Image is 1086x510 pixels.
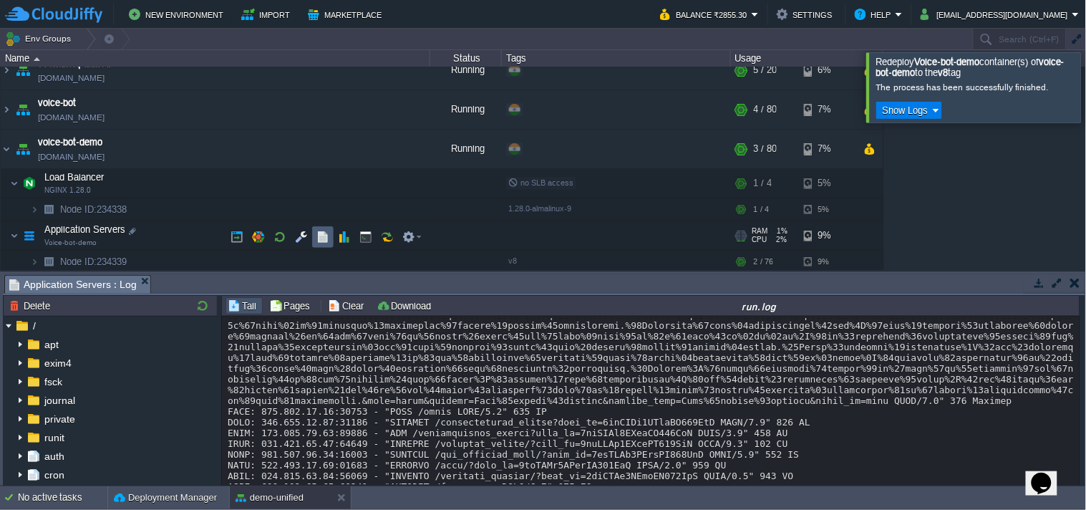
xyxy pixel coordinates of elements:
div: 9% [804,251,850,273]
a: private [42,413,77,425]
img: AMDAwAAAACH5BAEAAAAALAAAAAABAAEAAAICRAEAOw== [13,51,33,90]
a: Node ID:234339 [59,256,129,268]
img: AMDAwAAAACH5BAEAAAAALAAAAAABAAEAAAICRAEAOw== [1,130,12,168]
span: 234338 [59,203,129,216]
img: AMDAwAAAACH5BAEAAAAALAAAAAABAAEAAAICRAEAOw== [30,198,39,221]
img: AMDAwAAAACH5BAEAAAAALAAAAAABAAEAAAICRAEAOw== [13,90,33,129]
div: Running [430,130,502,168]
span: Node ID: [60,204,97,215]
button: Pages [269,299,314,312]
div: Usage [732,50,883,67]
img: AMDAwAAAACH5BAEAAAAALAAAAAABAAEAAAICRAEAOw== [13,130,33,168]
button: Tail [228,299,261,312]
div: 7% [804,130,850,168]
a: cron [42,468,67,481]
span: runit [42,431,67,444]
b: v8 [939,67,949,78]
a: voice-bot [38,96,76,110]
img: CloudJiffy [5,6,102,24]
img: AMDAwAAAACH5BAEAAAAALAAAAAABAAEAAAICRAEAOw== [1,90,12,129]
img: AMDAwAAAACH5BAEAAAAALAAAAAABAAEAAAICRAEAOw== [19,221,39,250]
div: 3 / 80 [754,130,777,168]
div: Tags [503,50,730,67]
a: fsck [42,375,64,388]
button: Import [241,6,295,23]
div: 9% [804,221,850,250]
span: 1.28.0-almalinux-9 [508,204,571,213]
img: AMDAwAAAACH5BAEAAAAALAAAAAABAAEAAAICRAEAOw== [10,221,19,250]
div: Running [430,90,502,129]
button: demo-unified [236,491,304,505]
div: Running [430,51,502,90]
b: Voice-bot-demo [915,57,980,67]
button: [EMAIL_ADDRESS][DOMAIN_NAME] [921,6,1072,23]
div: The process has been successfully finished. [876,82,1077,93]
div: 7% [804,90,850,129]
a: Node ID:234338 [59,203,129,216]
div: 5 / 20 [754,51,777,90]
div: 5% [804,169,850,198]
a: voice-bot-demo [38,135,102,150]
span: v8 [508,256,517,265]
span: 2% [773,236,787,244]
button: Show Logs [878,104,933,117]
div: 6% [804,51,850,90]
span: NGINX 1.28.0 [44,186,91,195]
span: CPU [752,236,767,244]
img: AMDAwAAAACH5BAEAAAAALAAAAAABAAEAAAICRAEAOw== [10,169,19,198]
a: Load BalancerNGINX 1.28.0 [43,172,106,183]
div: 2 / 76 [754,251,773,273]
a: exim4 [42,357,74,370]
div: run.log [441,300,1078,312]
div: No active tasks [18,486,107,509]
button: Clear [328,299,368,312]
button: Env Groups [5,29,76,49]
img: AMDAwAAAACH5BAEAAAAALAAAAAABAAEAAAICRAEAOw== [1,51,12,90]
button: Marketplace [308,6,386,23]
span: Application Servers [43,223,127,236]
span: 234339 [59,256,129,268]
a: journal [42,394,77,407]
button: New Environment [129,6,228,23]
button: Deployment Manager [114,491,217,505]
span: no SLB access [508,178,573,187]
button: Help [855,6,896,23]
img: AMDAwAAAACH5BAEAAAAALAAAAAABAAEAAAICRAEAOw== [39,198,59,221]
a: [DOMAIN_NAME] [38,71,105,85]
img: AMDAwAAAACH5BAEAAAAALAAAAAABAAEAAAICRAEAOw== [34,57,40,61]
a: Application ServersVoice-bot-demo [43,224,127,235]
button: Download [377,299,435,312]
div: Name [1,50,430,67]
a: apt [42,338,61,351]
b: voice-bot-demo [876,57,1065,78]
a: / [30,319,38,332]
div: 5% [804,198,850,221]
span: Load Balancer [43,171,106,183]
div: 1 / 4 [754,198,769,221]
button: Balance ₹2855.30 [660,6,752,23]
span: Application Servers : Log [9,276,137,294]
a: [DOMAIN_NAME] [38,110,105,125]
button: Delete [9,299,54,312]
iframe: chat widget [1026,453,1072,496]
span: 1% [774,227,788,236]
div: Status [431,50,501,67]
a: [DOMAIN_NAME] [38,150,105,164]
span: Node ID: [60,256,97,267]
button: Settings [777,6,837,23]
span: Voice-bot-demo [44,239,97,247]
div: 1 / 4 [754,169,772,198]
a: auth [42,450,67,463]
img: AMDAwAAAACH5BAEAAAAALAAAAAABAAEAAAICRAEAOw== [39,251,59,273]
span: Redeploy container(s) of to the tag [876,57,1065,78]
